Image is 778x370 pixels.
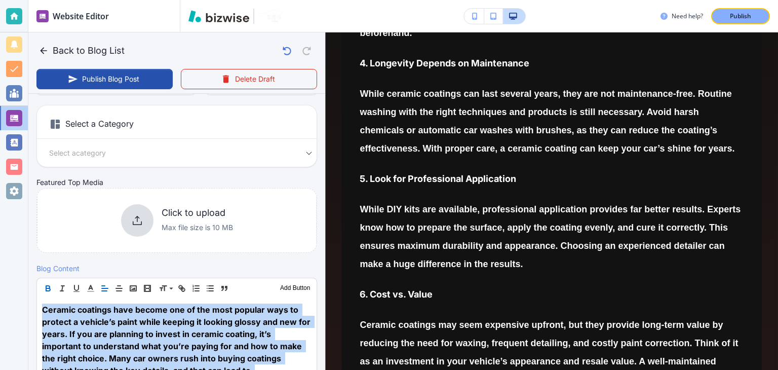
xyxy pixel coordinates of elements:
button: Delete Draft [181,69,317,89]
h6: Click to upload [162,207,233,218]
span: 6. Cost vs. Value [360,289,433,300]
img: Bizwise Logo [188,10,249,22]
h2: Blog Content [36,263,80,274]
span: While DIY kits are available, professional application provides far better results. Experts know ... [360,204,743,269]
button: Add Button [278,282,313,294]
button: Publish [711,8,770,24]
span: Select a category [49,147,106,159]
p: Max file size is 10 MB [162,222,233,233]
span: While ceramic coatings can last several years, they are not maintenance-free. Routine washing wit... [360,89,734,154]
span: 5. Look for Professional Application [360,173,516,184]
button: Back to Blog List [36,41,129,61]
div: Featured Top MediaClick to uploadMax file size is 10 MB [36,177,317,252]
h6: Select a Category [37,114,317,139]
img: editor icon [36,10,49,22]
img: Your Logo [258,10,286,22]
h3: Need help? [672,12,703,21]
span: 4. Longevity Depends on Maintenance [360,58,529,68]
p: Publish [730,12,751,21]
button: Publish Blog Post [36,69,173,89]
h2: Website Editor [53,10,109,22]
